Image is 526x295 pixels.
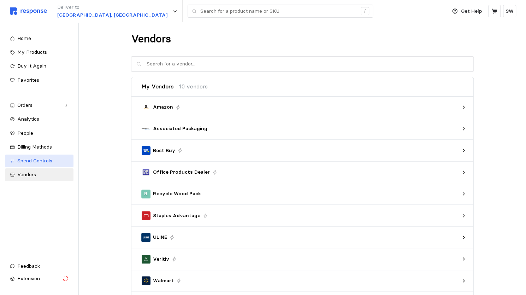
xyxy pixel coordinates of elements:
p: Office Products Dealer [153,168,210,176]
span: Vendors [17,171,36,178]
span: Home [17,35,31,41]
p: SW [506,7,514,15]
p: Veritiv [153,255,169,263]
span: Favorites [17,77,39,83]
h1: Vendors [131,32,474,46]
span: Analytics [17,116,39,122]
input: Search for a vendor... [146,57,468,72]
a: Billing Methods [5,141,73,154]
p: R [144,190,148,198]
input: Search for a product name or SKU [200,5,357,18]
span: Spend Controls [17,157,52,164]
span: Billing Methods [17,144,52,150]
a: Vendors [5,168,73,181]
p: [GEOGRAPHIC_DATA], [GEOGRAPHIC_DATA] [57,11,167,19]
a: Home [5,32,73,45]
p: Staples Advantage [153,212,200,220]
a: My Products [5,46,73,59]
p: ULINE [153,233,167,241]
span: · 10 vendors [176,82,207,91]
img: svg%3e [10,7,47,15]
button: Feedback [5,260,73,273]
a: Orders [5,99,73,112]
a: Spend Controls [5,155,73,167]
button: Extension [5,272,73,285]
p: Deliver to [57,4,167,11]
a: Buy It Again [5,60,73,73]
a: People [5,127,73,140]
div: Orders [17,102,61,109]
span: Extension [17,275,40,282]
span: My Vendors [141,82,173,91]
p: Recycle Wood Pack [153,190,201,198]
p: Get Help [461,7,482,15]
p: Best Buy [153,147,175,155]
span: People [17,130,33,136]
span: Buy It Again [17,63,46,69]
span: My Products [17,49,47,55]
p: Amazon [153,103,173,111]
p: Associated Packaging [153,125,207,133]
a: Favorites [5,74,73,87]
button: SW [503,5,516,17]
button: Get Help [448,5,486,18]
p: Walmart [153,277,174,285]
a: Analytics [5,113,73,126]
span: Feedback [17,263,40,269]
div: / [361,7,369,16]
